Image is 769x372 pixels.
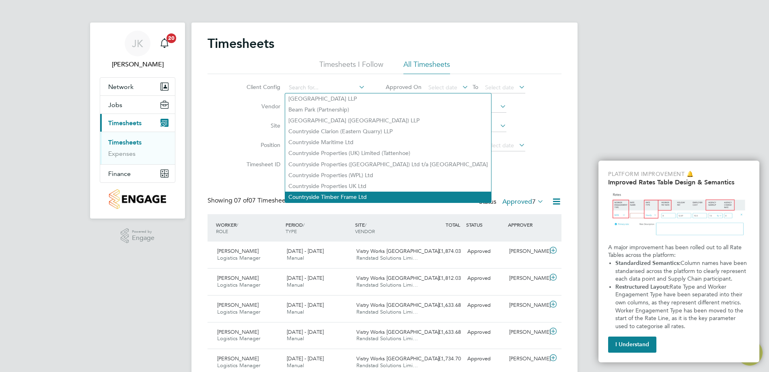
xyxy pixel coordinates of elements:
[100,60,175,69] span: Joy Knifton
[208,35,274,52] h2: Timesheets
[608,170,750,178] p: Platform Improvement 🔔
[108,170,131,178] span: Finance
[287,254,304,261] span: Manual
[217,308,260,315] span: Logistics Manager
[108,150,136,157] a: Expenses
[532,198,536,206] span: 7
[356,248,444,254] span: Vistry Works [GEOGRAPHIC_DATA]…
[464,299,506,312] div: Approved
[236,221,238,228] span: /
[506,217,548,232] div: APPROVER
[285,104,491,115] li: Beam Park (Partnership)
[506,326,548,339] div: [PERSON_NAME]
[608,337,656,353] button: I Understand
[506,245,548,258] div: [PERSON_NAME]
[100,31,175,69] a: Go to account details
[285,93,491,104] li: [GEOGRAPHIC_DATA] LLP
[422,299,464,312] div: £1,633.68
[217,275,259,281] span: [PERSON_NAME]
[287,362,304,369] span: Manual
[464,217,506,232] div: STATUS
[506,352,548,366] div: [PERSON_NAME]
[286,82,365,93] input: Search for...
[217,335,260,342] span: Logistics Manager
[287,329,324,335] span: [DATE] - [DATE]
[303,221,304,228] span: /
[208,196,292,205] div: Showing
[403,60,450,74] li: All Timesheets
[217,329,259,335] span: [PERSON_NAME]
[319,60,383,74] li: Timesheets I Follow
[356,302,444,308] span: Vistry Works [GEOGRAPHIC_DATA]…
[608,178,750,186] h2: Improved Rates Table Design & Semantics
[615,283,670,290] strong: Restructured Layout:
[356,362,418,369] span: Randstad Solutions Limi…
[287,302,324,308] span: [DATE] - [DATE]
[287,275,324,281] span: [DATE] - [DATE]
[109,189,166,209] img: countryside-properties-logo-retina.png
[234,196,290,205] span: 07 Timesheets
[217,248,259,254] span: [PERSON_NAME]
[108,83,134,91] span: Network
[244,161,280,168] label: Timesheet ID
[244,83,280,91] label: Client Config
[217,254,260,261] span: Logistics Manager
[132,235,154,242] span: Engage
[598,161,759,362] div: Improved Rate Table Semantics
[502,198,544,206] label: Approved
[108,138,142,146] a: Timesheets
[353,217,423,238] div: SITE
[485,142,514,149] span: Select date
[422,272,464,285] div: £1,812.03
[216,228,228,234] span: ROLE
[217,355,259,362] span: [PERSON_NAME]
[464,352,506,366] div: Approved
[244,122,280,129] label: Site
[422,352,464,366] div: £1,734.70
[214,217,284,238] div: WORKER
[132,228,154,235] span: Powered by
[356,254,418,261] span: Randstad Solutions Limi…
[464,326,506,339] div: Approved
[287,335,304,342] span: Manual
[287,281,304,288] span: Manual
[422,245,464,258] div: £1,874.03
[356,355,444,362] span: Vistry Works [GEOGRAPHIC_DATA]…
[356,281,418,288] span: Randstad Solutions Limi…
[385,83,422,91] label: Approved On
[286,228,297,234] span: TYPE
[608,189,750,240] img: Updated Rates Table Design & Semantics
[356,308,418,315] span: Randstad Solutions Limi…
[470,82,481,92] span: To
[285,148,491,159] li: Countryside Properties (UK) Limited (Tattenhoe)
[285,159,491,170] li: Countryside Properties ([GEOGRAPHIC_DATA]) Ltd t/a [GEOGRAPHIC_DATA]
[285,181,491,192] li: Countryside Properties UK Ltd
[464,272,506,285] div: Approved
[132,38,143,49] span: JK
[365,221,366,228] span: /
[615,283,745,330] span: Rate Type and Worker Engagement Type have been separated into their own columns, as they represen...
[356,329,444,335] span: Vistry Works [GEOGRAPHIC_DATA]…
[422,326,464,339] div: £1,633.68
[284,217,353,238] div: PERIOD
[244,103,280,110] label: Vendor
[428,84,457,91] span: Select date
[234,196,249,205] span: 07 of
[506,272,548,285] div: [PERSON_NAME]
[287,308,304,315] span: Manual
[485,84,514,91] span: Select date
[615,260,748,282] span: Column names have been standarised across the platform to clearly represent each data point and S...
[285,115,491,126] li: [GEOGRAPHIC_DATA] ([GEOGRAPHIC_DATA]) LLP
[285,126,491,137] li: Countryside Clarion (Eastern Quarry) LLP
[108,101,122,109] span: Jobs
[108,119,142,127] span: Timesheets
[285,170,491,181] li: Countryside Properties (WPL) Ltd
[356,335,418,342] span: Randstad Solutions Limi…
[244,141,280,149] label: Position
[100,189,175,209] a: Go to home page
[285,192,491,203] li: Countryside Timber Frame Ltd
[285,137,491,148] li: Countryside Maritime Ltd
[355,228,375,234] span: VENDOR
[446,221,460,228] span: TOTAL
[464,245,506,258] div: Approved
